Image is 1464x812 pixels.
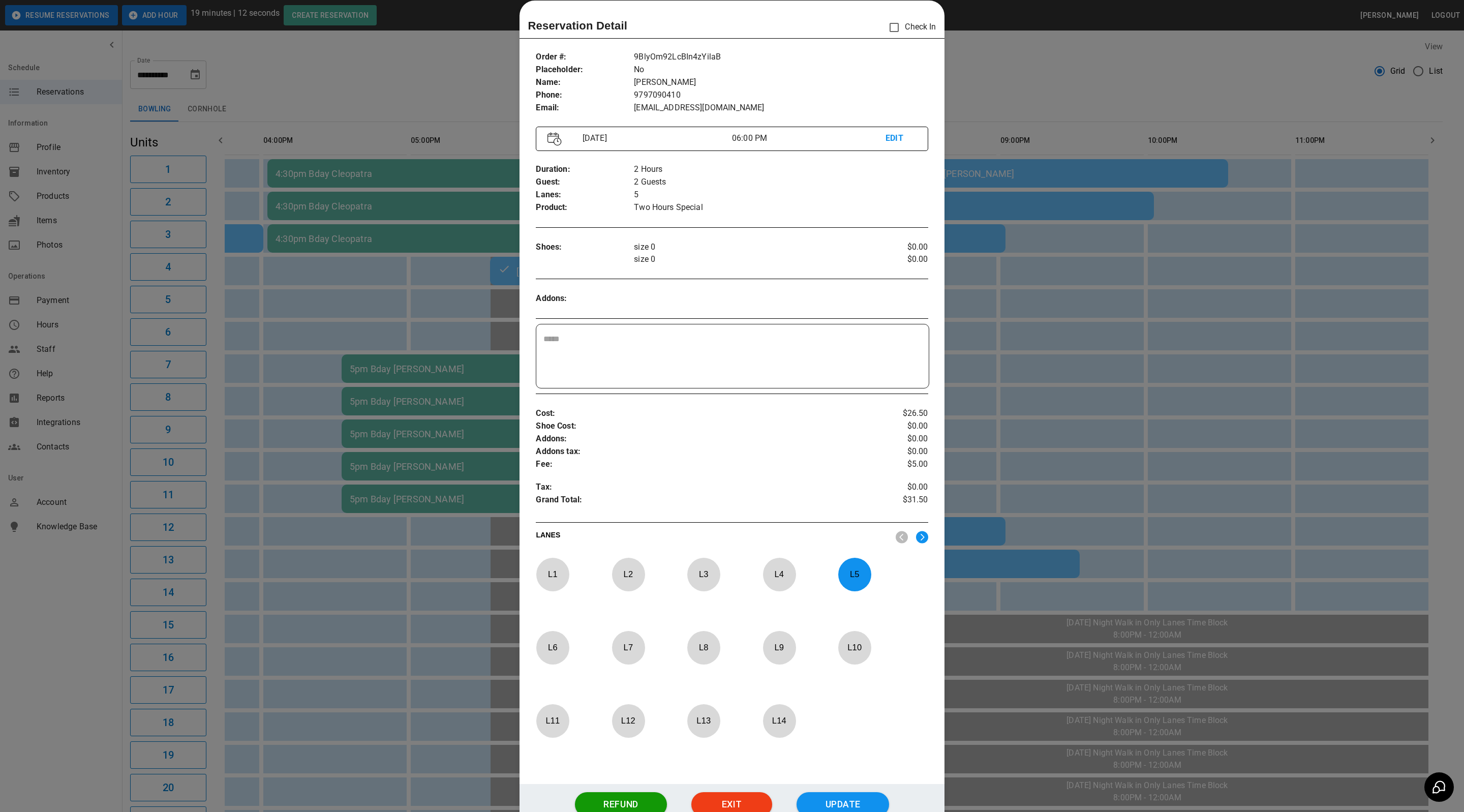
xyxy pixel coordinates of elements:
p: L 9 [762,636,796,659]
p: Email : [536,102,634,114]
p: $26.50 [863,407,928,420]
p: L 6 [536,636,569,659]
p: L 8 [687,636,720,659]
p: EDIT [886,132,916,145]
p: L 12 [612,709,645,733]
p: $0.00 [863,433,928,445]
p: Two Hours Special [634,201,928,214]
p: Shoes : [536,241,634,254]
p: Placeholder : [536,64,634,76]
p: 2 Guests [634,176,928,189]
p: L 10 [838,636,871,659]
p: 5 [634,189,928,201]
p: $0.00 [863,481,928,494]
p: Phone : [536,89,634,102]
p: $0.00 [863,445,928,458]
p: Addons : [536,433,863,445]
p: Fee : [536,458,863,471]
p: L 4 [762,562,796,586]
p: Duration : [536,163,634,176]
p: Name : [536,76,634,89]
p: Addons tax : [536,445,863,458]
p: $0.00 [863,420,928,433]
p: [EMAIL_ADDRESS][DOMAIN_NAME] [634,102,928,114]
p: [PERSON_NAME] [634,76,928,89]
p: L 11 [536,709,569,733]
p: size 0 [634,253,863,265]
img: Vector [547,132,562,146]
p: No [634,64,928,76]
p: 06:00 PM [732,132,886,144]
p: L 14 [762,709,796,733]
p: L 3 [687,562,720,586]
p: 9797090410 [634,89,928,102]
p: $31.50 [863,494,928,509]
p: L 7 [612,636,645,659]
p: Check In [883,17,936,38]
p: Product : [536,201,634,214]
p: 9BlyOm92LcBIn4zYilaB [634,51,928,64]
p: L 1 [536,562,569,586]
p: Cost : [536,407,863,420]
p: LANES [536,530,887,544]
p: Tax : [536,481,863,494]
img: right.svg [916,531,928,544]
p: $0.00 [863,241,928,253]
p: Reservation Detail [528,17,627,34]
p: $5.00 [863,458,928,471]
p: L 2 [612,562,645,586]
p: $0.00 [863,253,928,265]
p: size 0 [634,241,863,253]
p: L 13 [687,709,720,733]
p: Guest : [536,176,634,189]
p: Shoe Cost : [536,420,863,433]
p: L 5 [838,562,871,586]
p: Addons : [536,292,634,305]
img: nav_left.svg [896,531,908,544]
p: Lanes : [536,189,634,201]
p: 2 Hours [634,163,928,176]
p: Order # : [536,51,634,64]
p: [DATE] [578,132,732,144]
p: Grand Total : [536,494,863,509]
